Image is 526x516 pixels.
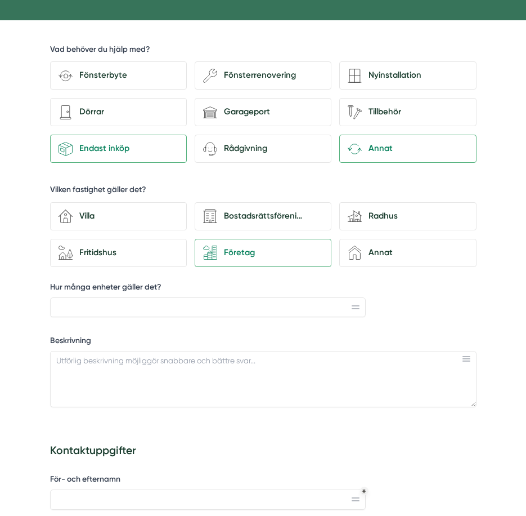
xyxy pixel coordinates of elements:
[50,184,146,198] h5: Vilken fastighet gäller det?
[50,439,476,464] h3: Kontaktuppgifter
[362,489,366,493] div: Obligatoriskt
[50,44,150,58] h5: Vad behöver du hjälp med?
[50,474,366,488] label: För- och efternamn
[50,335,476,349] label: Beskrivning
[50,282,366,296] label: Hur många enheter gäller det?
